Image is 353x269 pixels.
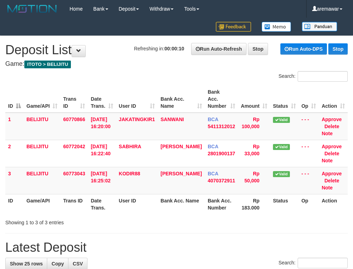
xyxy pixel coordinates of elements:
[208,117,218,122] span: BCA
[5,194,24,214] th: ID
[24,113,60,140] td: BELIJITU
[319,86,348,113] th: Action: activate to sort column ascending
[5,86,24,113] th: ID: activate to sort column descending
[319,194,348,214] th: Action
[119,144,141,149] span: SABHIRA
[324,124,339,129] a: Delete
[205,86,238,113] th: Bank Acc. Number: activate to sort column ascending
[5,4,59,14] img: MOTION_logo.png
[134,46,184,51] span: Refreshing in:
[63,171,85,176] span: 60773043
[238,86,270,113] th: Amount: activate to sort column ascending
[158,86,205,113] th: Bank Acc. Name: activate to sort column ascending
[91,171,110,183] span: [DATE] 16:25:02
[60,194,88,214] th: Trans ID
[322,171,342,176] a: Approve
[208,124,235,129] span: Copy 5411312012 to clipboard
[324,151,339,156] a: Delete
[63,117,85,122] span: 60770866
[91,144,110,156] span: [DATE] 16:22:40
[322,185,333,190] a: Note
[164,46,184,51] strong: 00:00:10
[216,22,251,32] img: Feedback.jpg
[119,117,155,122] span: JAKATINGKIR1
[63,144,85,149] span: 60772042
[208,171,218,176] span: BCA
[158,194,205,214] th: Bank Acc. Name
[208,178,235,183] span: Copy 4070372911 to clipboard
[299,167,319,194] td: - - -
[298,71,348,82] input: Search:
[5,61,348,68] h4: Game:
[119,171,140,176] span: KODIR88
[24,140,60,167] td: BELIJITU
[160,144,202,149] a: [PERSON_NAME]
[160,117,184,122] a: SANWANI
[244,171,260,183] span: Rp 50,000
[273,144,290,150] span: Valid transaction
[322,158,333,163] a: Note
[205,194,238,214] th: Bank Acc. Number
[5,140,24,167] td: 2
[88,194,116,214] th: Date Trans.
[273,171,290,177] span: Valid transaction
[160,171,202,176] a: [PERSON_NAME]
[24,167,60,194] td: BELIJITU
[298,258,348,268] input: Search:
[5,113,24,140] td: 1
[5,240,348,255] h1: Latest Deposit
[24,86,60,113] th: Game/API: activate to sort column ascending
[322,117,342,122] a: Approve
[302,22,337,31] img: panduan.png
[73,261,83,267] span: CSV
[191,43,247,55] a: Run Auto-Refresh
[242,117,260,129] span: Rp 100,000
[322,131,333,136] a: Note
[279,71,348,82] label: Search:
[238,194,270,214] th: Rp 183.000
[262,22,291,32] img: Button%20Memo.svg
[5,167,24,194] td: 3
[270,194,299,214] th: Status
[116,194,158,214] th: User ID
[328,43,348,55] a: Stop
[299,194,319,214] th: Op
[280,43,327,55] a: Run Auto-DPS
[116,86,158,113] th: User ID: activate to sort column ascending
[299,86,319,113] th: Op: activate to sort column ascending
[324,178,339,183] a: Delete
[279,258,348,268] label: Search:
[91,117,110,129] span: [DATE] 16:20:00
[244,144,260,156] span: Rp 33,000
[88,86,116,113] th: Date Trans.: activate to sort column ascending
[322,144,342,149] a: Approve
[299,113,319,140] td: - - -
[299,140,319,167] td: - - -
[208,151,235,156] span: Copy 2801900137 to clipboard
[10,261,43,267] span: Show 25 rows
[24,61,71,68] span: ITOTO > BELIJITU
[270,86,299,113] th: Status: activate to sort column ascending
[5,43,348,57] h1: Deposit List
[248,43,268,55] a: Stop
[24,194,60,214] th: Game/API
[5,216,142,226] div: Showing 1 to 3 of 3 entries
[51,261,64,267] span: Copy
[208,144,218,149] span: BCA
[60,86,88,113] th: Trans ID: activate to sort column ascending
[273,117,290,123] span: Valid transaction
